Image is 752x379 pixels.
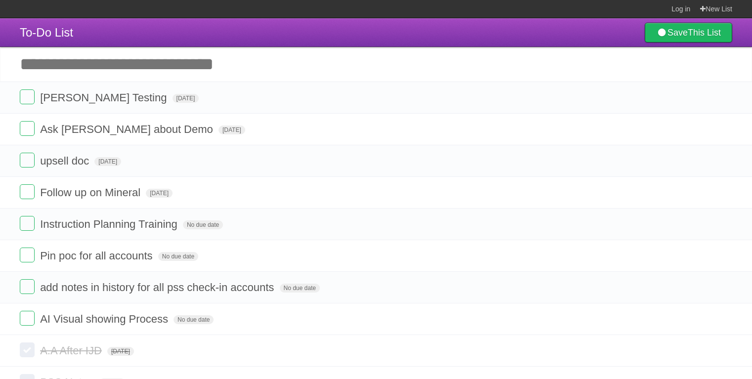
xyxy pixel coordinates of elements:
span: Follow up on Mineral [40,186,143,199]
span: Instruction Planning Training [40,218,180,230]
label: Done [20,279,35,294]
span: No due date [158,252,198,261]
label: Done [20,248,35,262]
label: Done [20,216,35,231]
span: [PERSON_NAME] Testing [40,91,169,104]
span: add notes in history for all pss check-in accounts [40,281,276,294]
label: Done [20,342,35,357]
label: Done [20,121,35,136]
span: Pin poc for all accounts [40,250,155,262]
span: Ask [PERSON_NAME] about Demo [40,123,216,135]
span: To-Do List [20,26,73,39]
label: Done [20,153,35,168]
b: This List [688,28,721,38]
span: [DATE] [94,157,121,166]
span: No due date [174,315,214,324]
span: upsell doc [40,155,91,167]
label: Done [20,89,35,104]
a: SaveThis List [645,23,732,42]
span: No due date [183,220,223,229]
span: AI Visual showing Process [40,313,171,325]
span: [DATE] [146,189,173,198]
label: Done [20,311,35,326]
span: A.A After IJD [40,344,104,357]
span: No due date [280,284,320,293]
span: [DATE] [107,347,134,356]
label: Done [20,184,35,199]
span: [DATE] [219,126,245,134]
span: [DATE] [173,94,199,103]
